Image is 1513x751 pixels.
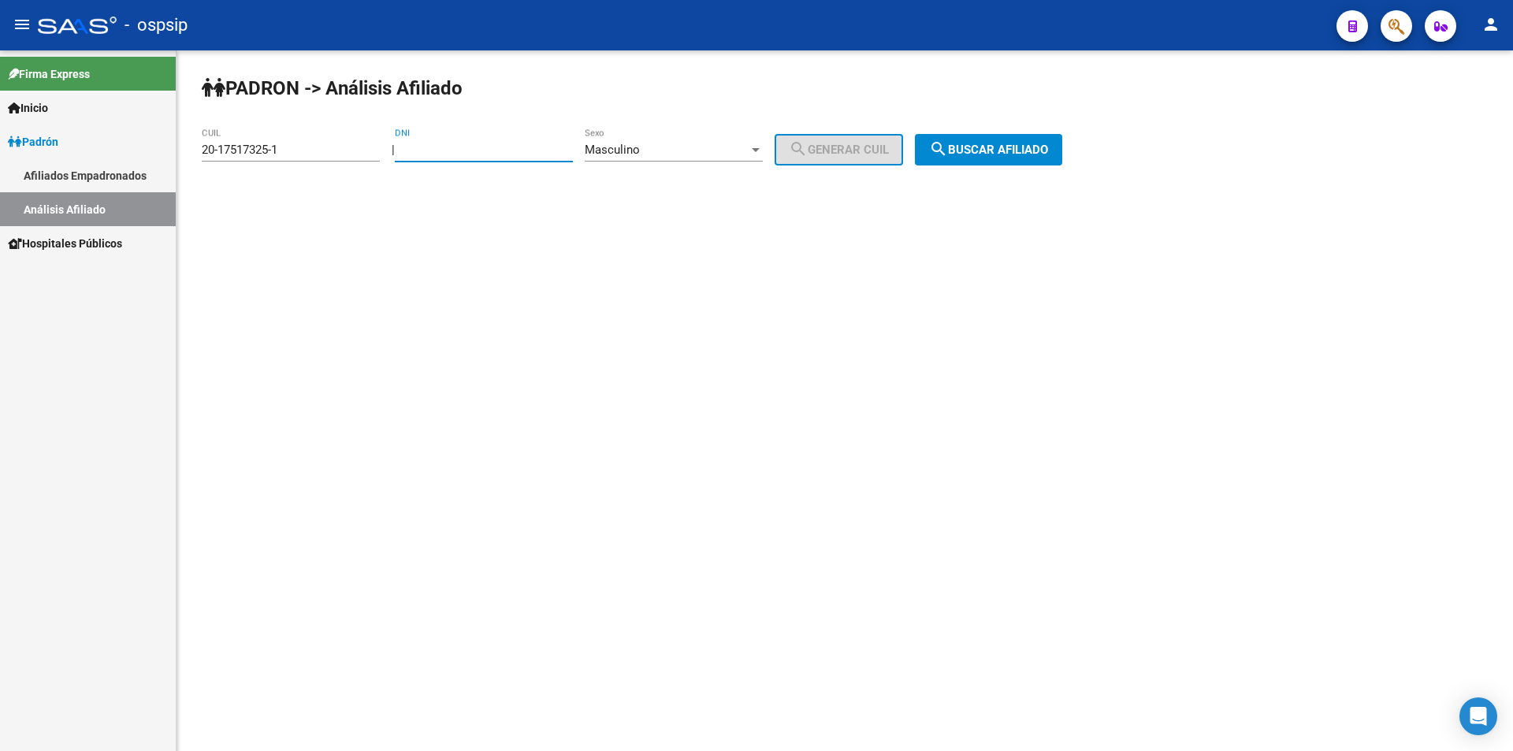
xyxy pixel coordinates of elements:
span: - ospsip [125,8,188,43]
span: Inicio [8,99,48,117]
mat-icon: search [789,139,808,158]
span: Buscar afiliado [929,143,1048,157]
strong: PADRON -> Análisis Afiliado [202,77,463,99]
span: Generar CUIL [789,143,889,157]
div: Open Intercom Messenger [1459,697,1497,735]
mat-icon: search [929,139,948,158]
span: Masculino [585,143,640,157]
span: Padrón [8,133,58,151]
span: Firma Express [8,65,90,83]
mat-icon: person [1481,15,1500,34]
button: Buscar afiliado [915,134,1062,165]
div: | [392,143,915,157]
button: Generar CUIL [775,134,903,165]
span: Hospitales Públicos [8,235,122,252]
mat-icon: menu [13,15,32,34]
